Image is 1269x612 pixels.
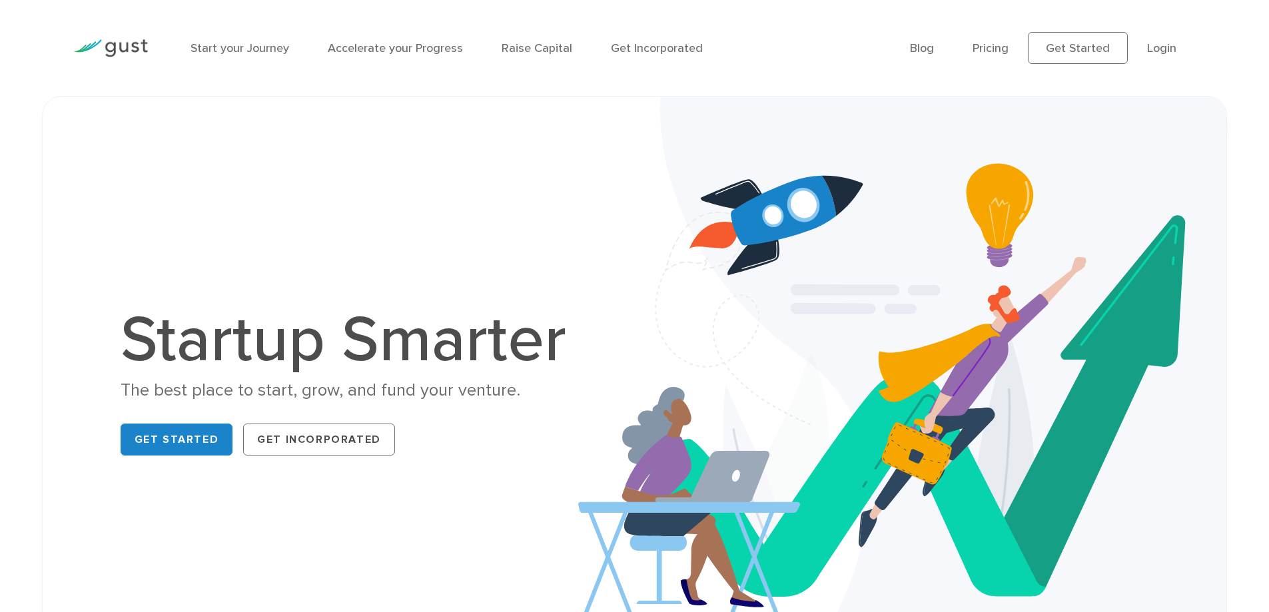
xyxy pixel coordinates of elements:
[191,41,289,55] a: Start your Journey
[910,41,934,55] a: Blog
[121,424,233,456] a: Get Started
[243,424,395,456] a: Get Incorporated
[502,41,572,55] a: Raise Capital
[328,41,463,55] a: Accelerate your Progress
[973,41,1009,55] a: Pricing
[611,41,703,55] a: Get Incorporated
[73,39,148,57] img: Gust Logo
[1028,32,1128,64] a: Get Started
[121,379,580,402] div: The best place to start, grow, and fund your venture.
[121,308,580,372] h1: Startup Smarter
[1147,41,1176,55] a: Login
